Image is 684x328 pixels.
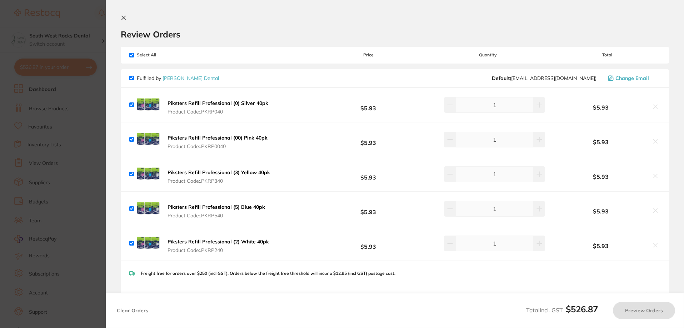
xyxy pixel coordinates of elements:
[165,135,270,150] button: Piksters Refill Professional (00) Pink 40pk Product Code:.PKRP0040
[168,109,268,115] span: Product Code: .PKRP040
[315,237,421,250] b: $5.93
[168,204,265,210] b: Piksters Refill Professional (5) Blue 40pk
[137,232,160,255] img: end2NmNzYQ
[168,213,265,218] span: Product Code: .PKRP540
[137,163,160,186] img: eDB2dnlqOA
[168,169,270,176] b: Piksters Refill Professional (3) Yellow 40pk
[315,133,421,146] b: $5.93
[141,271,395,276] p: Freight free for orders over $250 (incl GST). Orders below the freight free threshold will incur ...
[315,167,421,181] b: $5.93
[121,29,669,40] h2: Review Orders
[137,197,160,220] img: ODYzMjF3Mg
[137,94,160,116] img: OXdrM3lleQ
[606,75,660,81] button: Change Email
[526,307,598,314] span: Total Incl. GST
[163,75,219,81] a: [PERSON_NAME] Dental
[165,238,271,253] button: Piksters Refill Professional (2) White 40pk Product Code:.PKRP240
[129,292,258,299] span: Recipient: Default ( [EMAIL_ADDRESS][DOMAIN_NAME] )
[165,204,267,219] button: Piksters Refill Professional (5) Blue 40pk Product Code:.PKRP540
[599,292,660,308] output: $2.97
[315,98,421,111] b: $5.93
[315,202,421,215] b: $5.93
[129,52,201,57] span: Select All
[168,135,268,141] b: Piksters Refill Professional (00) Pink 40pk
[137,128,160,151] img: bDR2NmRrbA
[165,169,272,184] button: Piksters Refill Professional (3) Yellow 40pk Product Code:.PKRP340
[615,75,649,81] span: Change Email
[492,75,596,81] span: sales@piksters.com
[168,100,268,106] b: Piksters Refill Professional (0) Silver 40pk
[554,52,660,57] span: Total
[168,247,269,253] span: Product Code: .PKRP240
[554,208,648,215] b: $5.93
[554,243,648,249] b: $5.93
[168,178,270,184] span: Product Code: .PKRP340
[613,302,675,319] button: Preview Orders
[421,52,554,57] span: Quantity
[315,52,421,57] span: Price
[168,238,269,245] b: Piksters Refill Professional (2) White 40pk
[165,100,270,115] button: Piksters Refill Professional (0) Silver 40pk Product Code:.PKRP040
[566,304,598,314] b: $526.87
[532,292,593,308] span: 10.0 % GST Incl.
[554,173,648,180] b: $5.93
[115,302,150,319] button: Clear Orders
[137,75,219,81] p: Fulfilled by
[168,143,268,149] span: Product Code: .PKRP0040
[554,139,648,145] b: $5.93
[554,104,648,111] b: $5.93
[492,75,510,81] b: Default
